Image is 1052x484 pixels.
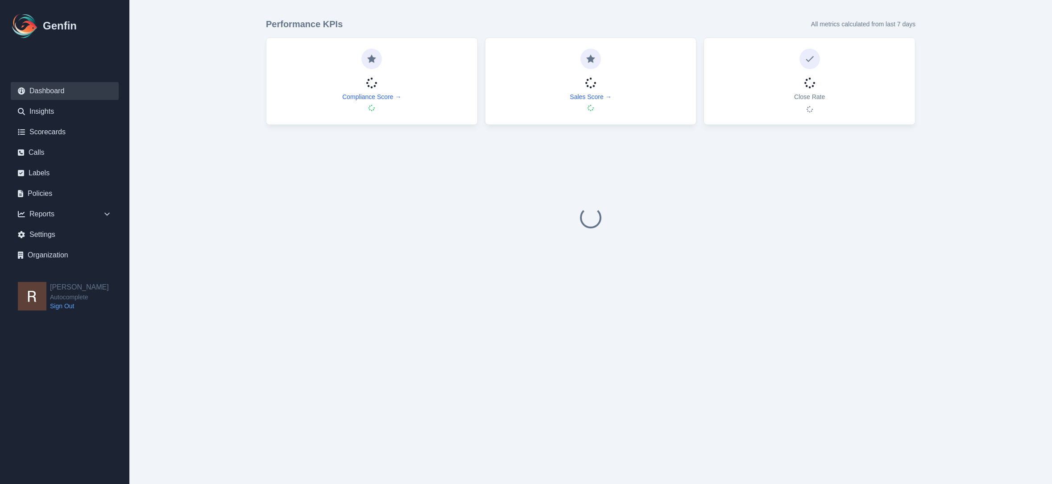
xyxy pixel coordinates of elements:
h2: [PERSON_NAME] [50,282,109,293]
h3: Performance KPIs [266,18,343,30]
p: All metrics calculated from last 7 days [811,20,915,29]
a: Labels [11,164,119,182]
p: Close Rate [794,92,825,101]
a: Insights [11,103,119,120]
h1: Genfin [43,19,77,33]
a: Dashboard [11,82,119,100]
img: Rick Menesini [18,282,46,310]
div: Reports [11,205,119,223]
a: Policies [11,185,119,203]
a: Scorecards [11,123,119,141]
span: Autocomplete [50,293,109,302]
a: Settings [11,226,119,244]
img: Logo [11,12,39,40]
a: Compliance Score → [342,92,401,101]
a: Sign Out [50,302,109,310]
a: Organization [11,246,119,264]
a: Sales Score → [570,92,611,101]
a: Calls [11,144,119,161]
